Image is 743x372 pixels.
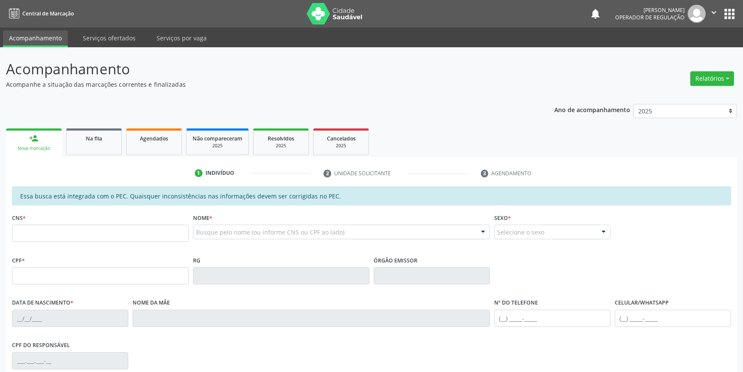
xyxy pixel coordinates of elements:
div: Nova marcação [12,145,56,152]
input: ___.___.___-__ [12,352,128,369]
button: Relatórios [690,71,734,86]
input: (__) _____-_____ [494,310,610,327]
div: person_add [29,134,39,143]
label: RG [193,254,200,267]
a: Serviços ofertados [77,30,142,46]
label: CPF [12,254,25,267]
p: Ano de acompanhamento [554,104,630,115]
button: notifications [589,8,601,20]
span: Não compareceram [193,135,242,142]
label: CNS [12,211,26,225]
p: Acompanhe a situação das marcações correntes e finalizadas [6,80,518,89]
span: Resolvidos [268,135,294,142]
span: Selecione o sexo [497,228,544,237]
span: Busque pelo nome (ou informe CNS ou CPF ao lado) [196,228,344,237]
label: CPF do responsável [12,339,70,352]
input: (__) _____-_____ [615,310,731,327]
input: __/__/____ [12,310,128,327]
i:  [709,8,719,17]
span: Operador de regulação [615,14,685,21]
div: Indivíduo [205,169,234,177]
label: Nº do Telefone [494,296,538,310]
a: Serviços por vaga [151,30,213,46]
button:  [706,5,722,23]
span: Agendados [140,135,168,142]
button: apps [722,6,737,21]
span: Central de Marcação [22,10,74,17]
span: Na fila [86,135,102,142]
a: Central de Marcação [6,6,74,21]
label: Nome da mãe [133,296,170,310]
div: 2025 [260,143,302,149]
a: Acompanhamento [3,30,68,47]
div: 2025 [320,143,362,149]
p: Acompanhamento [6,58,518,80]
div: [PERSON_NAME] [615,6,685,14]
label: Celular/WhatsApp [615,296,669,310]
img: img [688,5,706,23]
label: Nome [193,211,212,225]
div: 2025 [193,143,242,149]
span: Cancelados [327,135,356,142]
label: Sexo [494,211,511,225]
div: Essa busca está integrada com o PEC. Quaisquer inconsistências nas informações devem ser corrigid... [12,186,731,205]
label: Data de nascimento [12,296,73,310]
label: Órgão emissor [374,254,417,267]
div: 1 [195,169,202,177]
